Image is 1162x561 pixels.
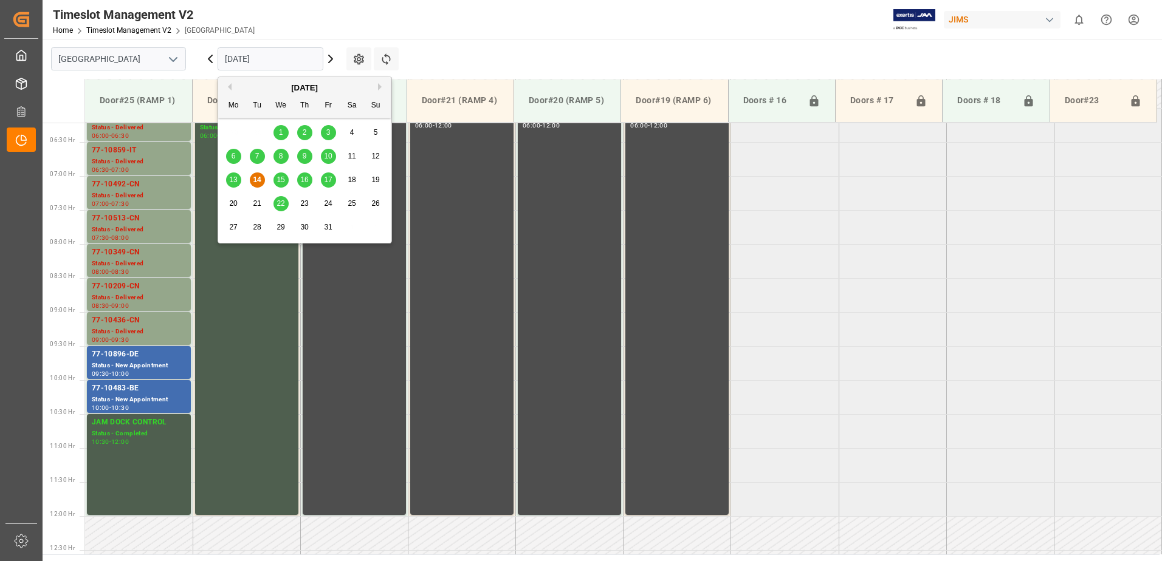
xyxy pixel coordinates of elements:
[232,152,236,160] span: 6
[109,133,111,138] div: -
[944,8,1065,31] button: JIMS
[50,239,75,245] span: 08:00 Hr
[253,175,261,184] span: 14
[368,125,383,140] div: Choose Sunday, October 5th, 2025
[321,125,336,140] div: Choose Friday, October 3rd, 2025
[435,123,452,128] div: 12:00
[111,405,129,410] div: 10:30
[92,416,186,429] div: JAM DOCK CONTROL
[300,223,308,231] span: 30
[92,178,186,191] div: 77-10492-CN
[109,337,111,342] div: -
[944,11,1061,29] div: JIMS
[297,196,312,211] div: Choose Thursday, October 23rd, 2025
[324,223,332,231] span: 31
[650,123,667,128] div: 12:00
[109,167,111,172] div: -
[226,172,241,188] div: Choose Monday, October 13th, 2025
[374,128,378,137] span: 5
[255,152,260,160] span: 7
[92,361,186,371] div: Status - New Appointment
[51,47,186,70] input: Type to search/select
[300,175,308,184] span: 16
[229,223,237,231] span: 27
[277,175,284,184] span: 15
[92,348,186,361] div: 77-10896-DE
[92,327,186,337] div: Status - Delivered
[92,246,186,259] div: 77-10349-CN
[92,157,186,167] div: Status - Delivered
[92,201,109,206] div: 07:00
[368,172,383,188] div: Choose Sunday, October 19th, 2025
[321,98,336,114] div: Fr
[92,133,109,138] div: 06:00
[630,123,648,128] div: 06:00
[345,172,360,188] div: Choose Saturday, October 18th, 2025
[92,269,109,274] div: 08:00
[92,280,186,293] div: 77-10209-CN
[229,199,237,208] span: 20
[50,545,75,551] span: 12:30 Hr
[321,196,336,211] div: Choose Friday, October 24th, 2025
[250,98,265,114] div: Tu
[92,303,109,308] div: 08:30
[523,123,540,128] div: 06:00
[218,82,391,94] div: [DATE]
[1060,89,1124,112] div: Door#23
[326,128,331,137] span: 3
[111,201,129,206] div: 07:30
[229,175,237,184] span: 13
[273,149,289,164] div: Choose Wednesday, October 8th, 2025
[111,133,129,138] div: 06:30
[297,220,312,235] div: Choose Thursday, October 30th, 2025
[321,149,336,164] div: Choose Friday, October 10th, 2025
[50,511,75,517] span: 12:00 Hr
[368,149,383,164] div: Choose Sunday, October 12th, 2025
[297,98,312,114] div: Th
[345,125,360,140] div: Choose Saturday, October 4th, 2025
[222,121,388,239] div: month 2025-10
[111,337,129,342] div: 09:30
[226,149,241,164] div: Choose Monday, October 6th, 2025
[648,123,650,128] div: -
[303,152,307,160] span: 9
[109,303,111,308] div: -
[273,196,289,211] div: Choose Wednesday, October 22nd, 2025
[226,196,241,211] div: Choose Monday, October 20th, 2025
[50,443,75,449] span: 11:00 Hr
[1093,6,1120,33] button: Help Center
[109,439,111,444] div: -
[86,26,171,35] a: Timeslot Management V2
[845,89,910,112] div: Doors # 17
[111,371,129,376] div: 10:00
[111,439,129,444] div: 12:00
[202,89,289,112] div: Door#24 (RAMP 2)
[273,98,289,114] div: We
[303,128,307,137] span: 2
[345,98,360,114] div: Sa
[92,212,186,225] div: 77-10513-CN
[226,220,241,235] div: Choose Monday, October 27th, 2025
[226,98,241,114] div: Mo
[92,382,186,395] div: 77-10483-BE
[50,409,75,415] span: 10:30 Hr
[348,199,356,208] span: 25
[92,123,186,133] div: Status - Delivered
[92,337,109,342] div: 09:00
[109,371,111,376] div: -
[200,133,218,138] div: 06:00
[350,128,354,137] span: 4
[368,98,383,114] div: Su
[524,89,611,112] div: Door#20 (RAMP 5)
[92,167,109,172] div: 06:30
[50,273,75,279] span: 08:30 Hr
[109,201,111,206] div: -
[297,149,312,164] div: Choose Thursday, October 9th, 2025
[109,235,111,240] div: -
[224,83,232,90] button: Previous Month
[631,89,718,112] div: Door#19 (RAMP 6)
[50,137,75,143] span: 06:30 Hr
[111,167,129,172] div: 07:00
[324,152,332,160] span: 10
[92,293,186,303] div: Status - Delivered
